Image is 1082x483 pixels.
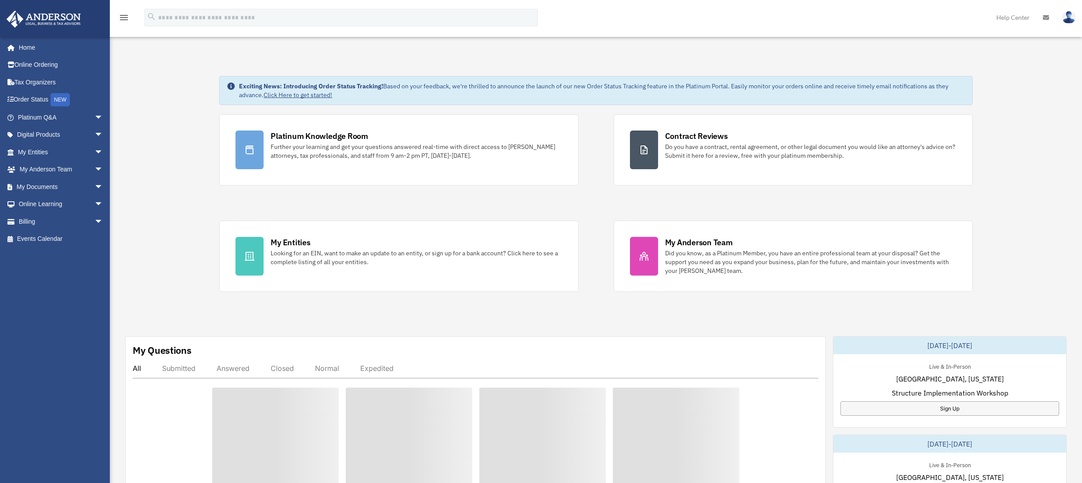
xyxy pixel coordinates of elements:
div: Based on your feedback, we're thrilled to announce the launch of our new Order Status Tracking fe... [239,82,965,99]
a: Events Calendar [6,230,116,248]
a: Click Here to get started! [264,91,332,99]
div: My Anderson Team [665,237,733,248]
span: arrow_drop_down [94,213,112,231]
a: Contract Reviews Do you have a contract, rental agreement, or other legal document you would like... [614,114,973,185]
strong: Exciting News: Introducing Order Status Tracking! [239,82,383,90]
a: menu [119,15,129,23]
span: [GEOGRAPHIC_DATA], [US_STATE] [896,374,1004,384]
a: My Entitiesarrow_drop_down [6,143,116,161]
span: arrow_drop_down [94,196,112,214]
a: Online Ordering [6,56,116,74]
a: My Anderson Team Did you know, as a Platinum Member, you have an entire professional team at your... [614,221,973,292]
a: Billingarrow_drop_down [6,213,116,230]
div: Contract Reviews [665,131,728,142]
div: Live & In-Person [922,460,978,469]
div: Live & In-Person [922,361,978,370]
i: search [147,12,156,22]
i: menu [119,12,129,23]
span: Structure Implementation Workshop [892,388,1008,398]
span: arrow_drop_down [94,126,112,144]
div: Did you know, as a Platinum Member, you have an entire professional team at your disposal? Get th... [665,249,956,275]
a: My Documentsarrow_drop_down [6,178,116,196]
img: User Pic [1062,11,1075,24]
div: My Questions [133,344,192,357]
a: Online Learningarrow_drop_down [6,196,116,213]
span: arrow_drop_down [94,161,112,179]
div: Do you have a contract, rental agreement, or other legal document you would like an attorney's ad... [665,142,956,160]
div: Looking for an EIN, want to make an update to an entity, or sign up for a bank account? Click her... [271,249,562,266]
span: [GEOGRAPHIC_DATA], [US_STATE] [896,472,1004,483]
a: Platinum Q&Aarrow_drop_down [6,109,116,126]
div: Submitted [162,364,195,373]
div: My Entities [271,237,310,248]
a: Sign Up [840,401,1059,416]
span: arrow_drop_down [94,143,112,161]
img: Anderson Advisors Platinum Portal [4,11,83,28]
a: Platinum Knowledge Room Further your learning and get your questions answered real-time with dire... [219,114,578,185]
div: Normal [315,364,339,373]
a: Digital Productsarrow_drop_down [6,126,116,144]
div: [DATE]-[DATE] [833,435,1066,453]
span: arrow_drop_down [94,109,112,127]
a: My Entities Looking for an EIN, want to make an update to an entity, or sign up for a bank accoun... [219,221,578,292]
div: Further your learning and get your questions answered real-time with direct access to [PERSON_NAM... [271,142,562,160]
div: NEW [51,93,70,106]
div: Closed [271,364,294,373]
div: All [133,364,141,373]
a: My Anderson Teamarrow_drop_down [6,161,116,178]
a: Home [6,39,112,56]
a: Order StatusNEW [6,91,116,109]
div: [DATE]-[DATE] [833,337,1066,354]
a: Tax Organizers [6,73,116,91]
span: arrow_drop_down [94,178,112,196]
div: Platinum Knowledge Room [271,131,368,142]
div: Expedited [360,364,394,373]
div: Answered [217,364,250,373]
